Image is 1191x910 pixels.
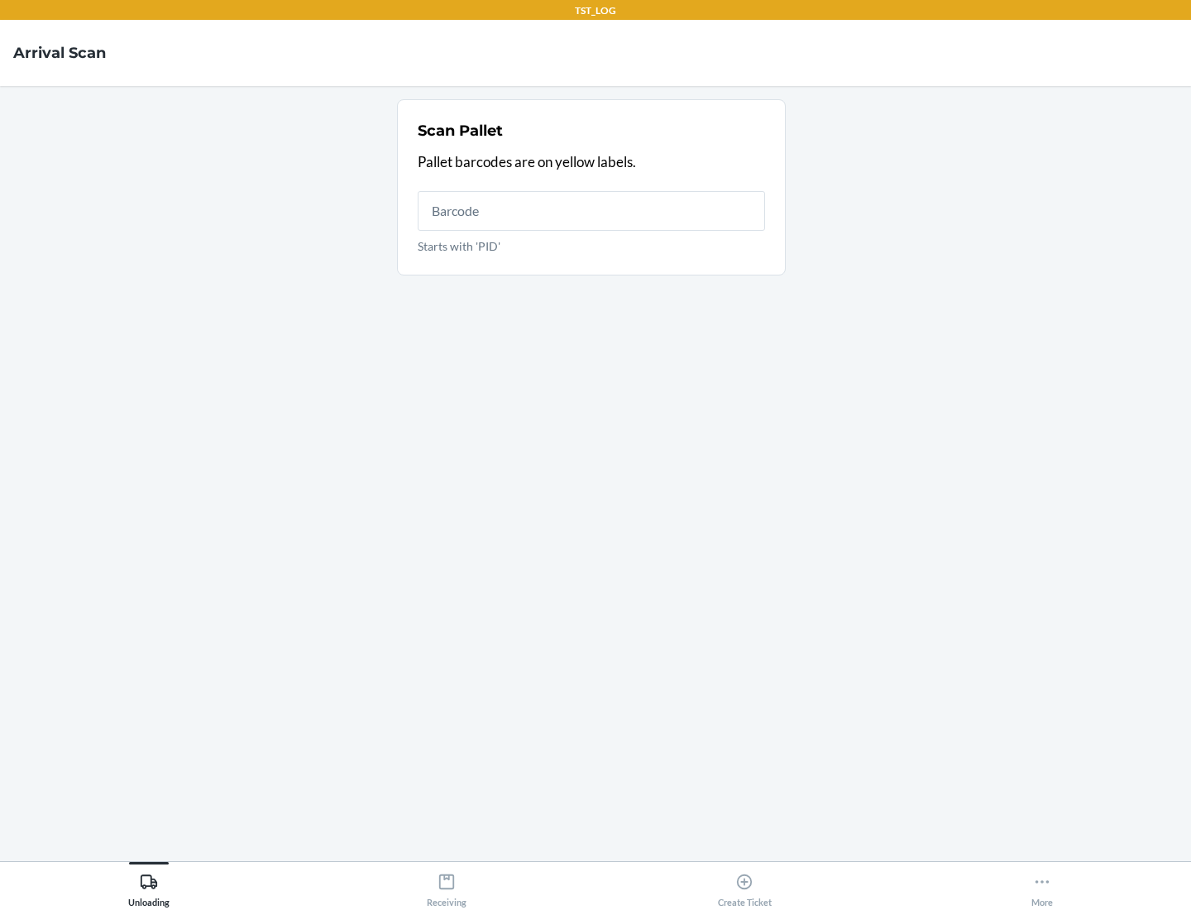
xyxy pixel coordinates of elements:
p: Pallet barcodes are on yellow labels. [418,151,765,173]
div: Create Ticket [718,866,772,908]
button: Receiving [298,862,595,908]
button: Create Ticket [595,862,893,908]
h4: Arrival Scan [13,42,106,64]
input: Starts with 'PID' [418,191,765,231]
button: More [893,862,1191,908]
div: Unloading [128,866,170,908]
h2: Scan Pallet [418,120,503,141]
p: TST_LOG [575,3,616,18]
div: Receiving [427,866,466,908]
div: More [1031,866,1053,908]
p: Starts with 'PID' [418,237,765,255]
